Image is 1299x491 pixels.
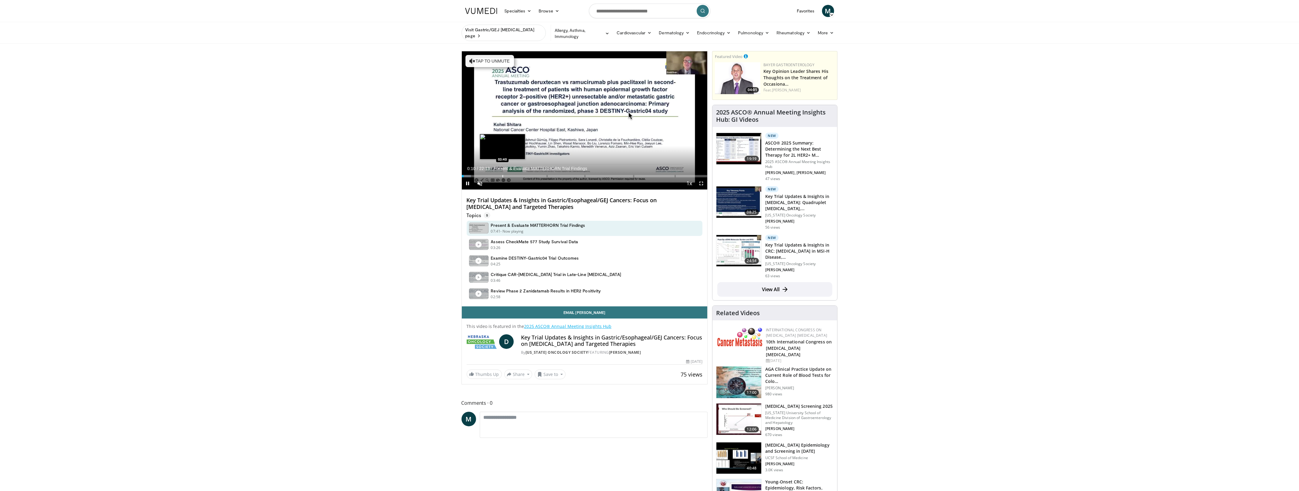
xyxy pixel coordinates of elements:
[716,404,761,435] img: 92e7bb93-159d-40f8-a927-22b1dfdc938f.150x105_q85_crop-smart_upscale.jpg
[681,371,702,378] span: 75 views
[765,274,780,278] p: 63 views
[765,170,834,175] p: [PERSON_NAME], [PERSON_NAME]
[745,209,759,215] span: 08:25
[716,367,761,398] img: 9319a17c-ea45-4555-a2c0-30ea7aed39c4.150x105_q85_crop-smart_upscale.jpg
[716,109,834,123] h4: 2025 ASCO® Annual Meeting Insights Hub: GI Videos
[716,235,761,267] img: 5cc6bff9-0120-46ef-9b40-1365e6290d37.150x105_q85_crop-smart_upscale.jpg
[480,134,525,159] img: image.jpeg
[745,258,759,264] span: 24:54
[766,327,827,338] a: International Congress on [MEDICAL_DATA] [MEDICAL_DATA]
[745,426,759,432] span: 12:06
[765,235,779,241] p: New
[551,27,613,39] a: Allergy, Asthma, Immunology
[462,51,708,190] video-js: Video Player
[716,442,834,474] a: 40:48 [MEDICAL_DATA] Epidemiology and Screening in [DATE] UCSF School of Medicine [PERSON_NAME] 3...
[765,432,782,437] p: 670 views
[491,255,579,261] h4: Examine DESTINY-Gastric04 Trial Outcomes
[765,261,834,266] p: [US_STATE] Oncology Society
[765,455,834,460] p: UCSF School of Medicine
[765,392,782,397] p: 980 views
[765,219,834,224] p: [PERSON_NAME]
[500,229,524,234] p: - Now playing
[493,166,587,171] span: Present & Evaluate MATTERHORN Trial Findings
[491,239,578,244] h4: Assess CheckMate 577 Study Survival Data
[716,235,834,278] a: 24:54 New Key Trial Updates & Insights in CRC: [MEDICAL_DATA] in MSI-H Disease,… [US_STATE] Oncol...
[745,390,759,396] span: 17:00
[613,27,655,39] a: Cardiovascular
[491,223,585,228] h4: Present & Evaluate MATTERHORN Trial Findings
[467,166,475,171] span: 0:10
[467,370,502,379] a: Thumbs Up
[715,62,760,94] a: 04:01
[716,133,834,181] a: 19:19 New ASCO® 2025 Summary: Determining the Next Best Therapy for 2L HER2+ M… 2025 ASCO® Annual...
[693,27,734,39] a: Endocrinology
[717,327,763,346] img: 6ff8bc22-9509-4454-a4f8-ac79dd3b8976.png.150x105_q85_autocrop_double_scale_upscale_version-0.2.png
[521,350,702,355] div: By FEATURING
[765,442,834,454] h3: [MEDICAL_DATA] Epidemiology and Screening in [DATE]
[491,245,501,251] p: 03:26
[535,5,563,17] a: Browse
[462,306,708,319] a: Email [PERSON_NAME]
[499,334,514,349] a: D
[717,282,832,297] a: View All
[763,68,828,87] a: Key Opinion Leader Shares His Thoughts on the Treatment of Occasiona…
[479,166,490,171] span: 22:13
[524,323,612,329] a: 2025 ASCO® Annual Meeting Insights Hub
[765,268,834,272] p: [PERSON_NAME]
[716,186,761,218] img: 2405bbd5-dda2-4f53-b05f-7c26a127be38.150x105_q85_crop-smart_upscale.jpg
[793,5,818,17] a: Favorites
[766,358,832,363] div: [DATE]
[535,370,566,379] button: Save to
[474,177,486,189] button: Unmute
[686,359,702,364] div: [DATE]
[766,339,832,357] a: 10th International Congress on [MEDICAL_DATA] [MEDICAL_DATA]
[465,8,497,14] img: VuMedi Logo
[716,186,834,230] a: 08:25 New Key Trial Updates & Insights in [MEDICAL_DATA]: Quadruplet [MEDICAL_DATA],… [US_STATE] ...
[504,370,533,379] button: Share
[765,193,834,212] h3: Key Trial Updates & Insights in [MEDICAL_DATA]: Quadruplet [MEDICAL_DATA],…
[745,156,759,162] span: 19:19
[465,55,514,67] button: Tap to unmute
[765,176,780,181] p: 47 views
[763,87,835,93] div: Feat.
[521,334,702,347] h4: Key Trial Updates & Insights in Gastric/Esophageal/GEJ Cancers: Focus on [MEDICAL_DATA] and Targe...
[765,213,834,218] p: [US_STATE] Oncology Society
[814,27,837,39] a: More
[745,465,759,471] span: 40:48
[501,5,535,17] a: Specialties
[763,62,814,67] a: Bayer Gastroenterology
[491,294,501,300] p: 02:58
[462,399,708,407] span: Comments 0
[716,366,834,398] a: 17:00 AGA Clinical Practice Update on Current Role of Blood Tests for Colo… [PERSON_NAME] 980 views
[484,212,490,218] span: 5
[772,87,801,93] a: [PERSON_NAME]
[765,159,834,169] p: 2025 ASCO® Annual Meeting Insights Hub
[462,412,476,426] a: M
[491,229,501,234] p: 07:41
[746,87,759,93] span: 04:01
[477,166,478,171] span: /
[462,177,474,189] button: Pause
[716,133,761,165] img: c728e0fc-900c-474b-a176-648559f2474b.150x105_q85_crop-smart_upscale.jpg
[491,288,601,294] h4: Review Phase 2 Zanidatamab Results in HER2 Positivity
[765,186,779,192] p: New
[589,4,710,18] input: Search topics, interventions
[716,442,761,474] img: d3fc78f8-41f1-4380-9dfb-a9771e77df97.150x105_q85_crop-smart_upscale.jpg
[683,177,695,189] button: Playback Rate
[765,366,834,384] h3: AGA Clinical Practice Update on Current Role of Blood Tests for Colo…
[491,261,501,267] p: 04:25
[462,25,546,41] a: Visit Gastric/GEJ [MEDICAL_DATA] page
[716,403,834,437] a: 12:06 [MEDICAL_DATA] Screening 2025 [US_STATE] University School of Medicine Division of Gastroen...
[765,411,834,425] p: [US_STATE] University School of Medicine Division of Gastroenterology and Hepatology
[765,403,834,409] h3: [MEDICAL_DATA] Screening 2025
[765,242,834,260] h3: Key Trial Updates & Insights in CRC: [MEDICAL_DATA] in MSI-H Disease,…
[491,272,621,277] h4: Critique CAR-[MEDICAL_DATA] Trial in Late-Line [MEDICAL_DATA]
[765,133,779,139] p: New
[765,225,780,230] p: 56 views
[491,278,501,283] p: 03:46
[467,197,703,210] h4: Key Trial Updates & Insights in Gastric/Esophageal/GEJ Cancers: Focus on [MEDICAL_DATA] and Targe...
[655,27,694,39] a: Dermatology
[773,27,814,39] a: Rheumatology
[715,54,743,59] small: Featured Video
